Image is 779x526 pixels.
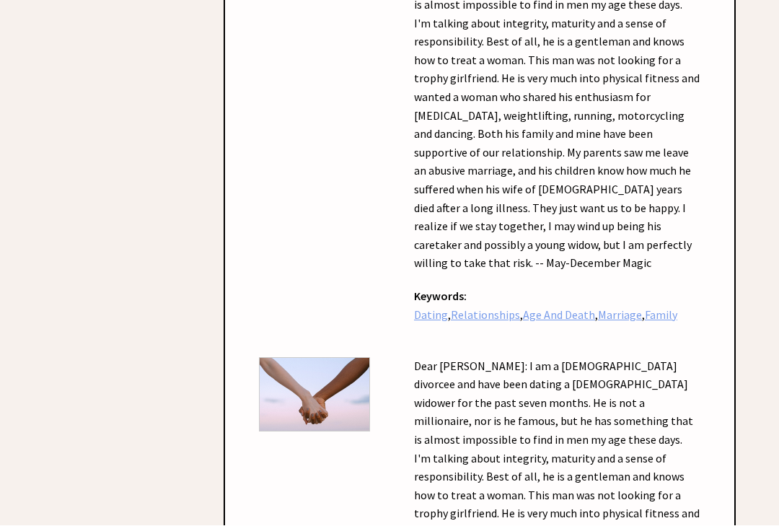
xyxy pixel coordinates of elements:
a: Dating [414,308,448,323]
a: Family [645,308,677,323]
strong: Keywords: [414,289,467,304]
img: dating.jpg [259,358,370,432]
a: Marriage [598,308,642,323]
a: Age And Death [523,308,595,323]
a: Relationships [451,308,520,323]
div: , , , , [414,307,700,325]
